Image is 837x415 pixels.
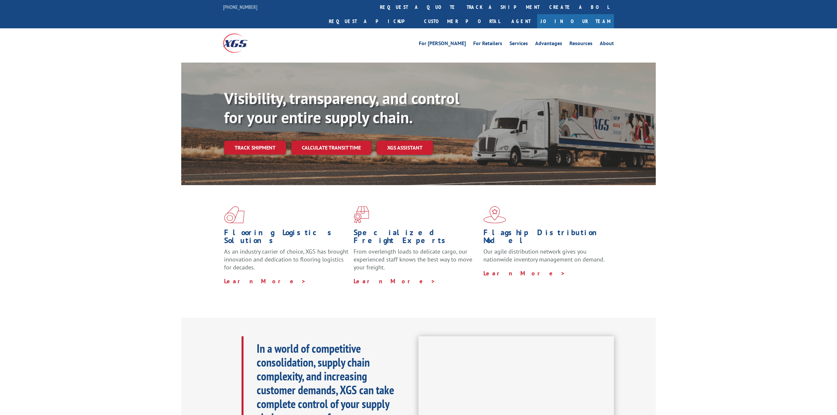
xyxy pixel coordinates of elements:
a: XGS ASSISTANT [377,141,433,155]
img: xgs-icon-total-supply-chain-intelligence-red [224,206,245,223]
a: For [PERSON_NAME] [419,41,466,48]
a: [PHONE_NUMBER] [223,4,257,10]
a: Learn More > [224,277,306,285]
h1: Flooring Logistics Solutions [224,229,349,248]
a: Learn More > [354,277,436,285]
a: Calculate transit time [291,141,371,155]
a: Agent [505,14,537,28]
a: Learn More > [483,269,565,277]
a: Join Our Team [537,14,614,28]
b: Visibility, transparency, and control for your entire supply chain. [224,88,459,127]
img: xgs-icon-focused-on-flooring-red [354,206,369,223]
a: Advantages [535,41,562,48]
span: As an industry carrier of choice, XGS has brought innovation and dedication to flooring logistics... [224,248,348,271]
a: About [600,41,614,48]
h1: Specialized Freight Experts [354,229,478,248]
a: Track shipment [224,141,286,154]
a: Request a pickup [324,14,419,28]
a: For Retailers [473,41,502,48]
a: Customer Portal [419,14,505,28]
h1: Flagship Distribution Model [483,229,608,248]
p: From overlength loads to delicate cargo, our experienced staff knows the best way to move your fr... [354,248,478,277]
a: Services [509,41,528,48]
img: xgs-icon-flagship-distribution-model-red [483,206,506,223]
a: Resources [569,41,592,48]
span: Our agile distribution network gives you nationwide inventory management on demand. [483,248,605,263]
